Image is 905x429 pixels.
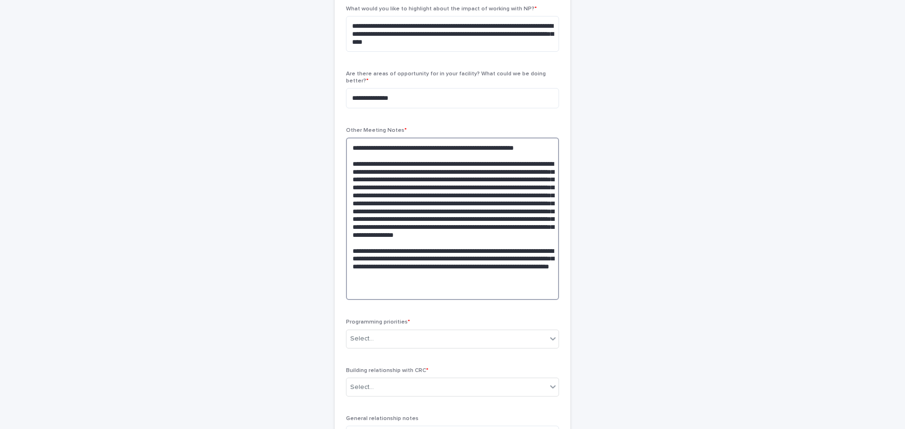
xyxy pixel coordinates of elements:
span: Programming priorities [346,319,410,325]
div: Select... [350,334,374,344]
span: General relationship notes [346,416,419,421]
div: Select... [350,382,374,392]
span: Building relationship with CRC [346,368,428,373]
span: Other Meeting Notes [346,128,407,133]
span: Are there areas of opportunity for in your facility? What could we be doing better? [346,71,546,83]
span: What would you like to highlight about the impact of working with NP? [346,6,537,12]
